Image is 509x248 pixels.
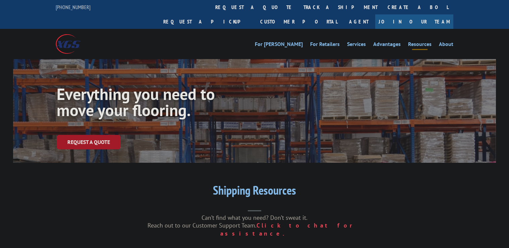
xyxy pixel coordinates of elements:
a: Services [347,42,366,49]
a: Agent [342,14,375,29]
a: Advantages [373,42,401,49]
h1: Shipping Resources [120,184,389,200]
a: Join Our Team [375,14,453,29]
a: About [439,42,453,49]
a: Click to chat for assistance. [220,221,362,237]
a: Request a pickup [158,14,255,29]
a: Request a Quote [57,135,121,149]
a: For [PERSON_NAME] [255,42,303,49]
a: Resources [408,42,432,49]
a: For Retailers [310,42,340,49]
h1: Everything you need to move your flooring. [57,86,258,121]
a: Customer Portal [255,14,342,29]
a: [PHONE_NUMBER] [56,4,91,10]
p: Can’t find what you need? Don’t sweat it. Reach out to our Customer Support Team. [120,214,389,238]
